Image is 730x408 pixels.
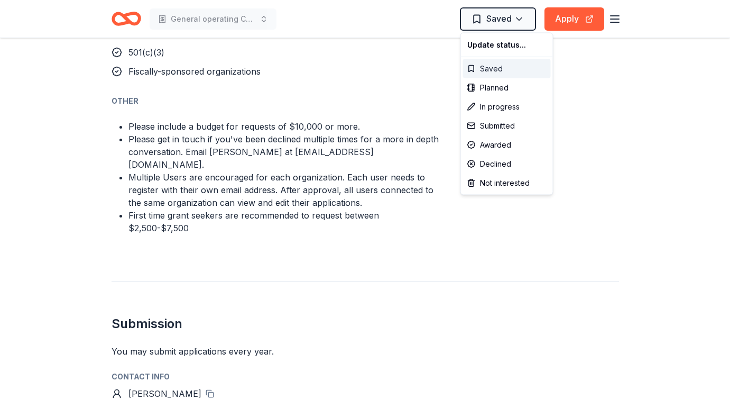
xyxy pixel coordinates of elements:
div: Planned [463,78,551,97]
div: Awarded [463,135,551,155]
div: Not interested [463,174,551,193]
div: In progress [463,97,551,116]
span: General operating CHP [171,13,255,25]
div: Declined [463,155,551,174]
div: Saved [463,59,551,78]
div: Update status... [463,35,551,55]
div: Submitted [463,116,551,135]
